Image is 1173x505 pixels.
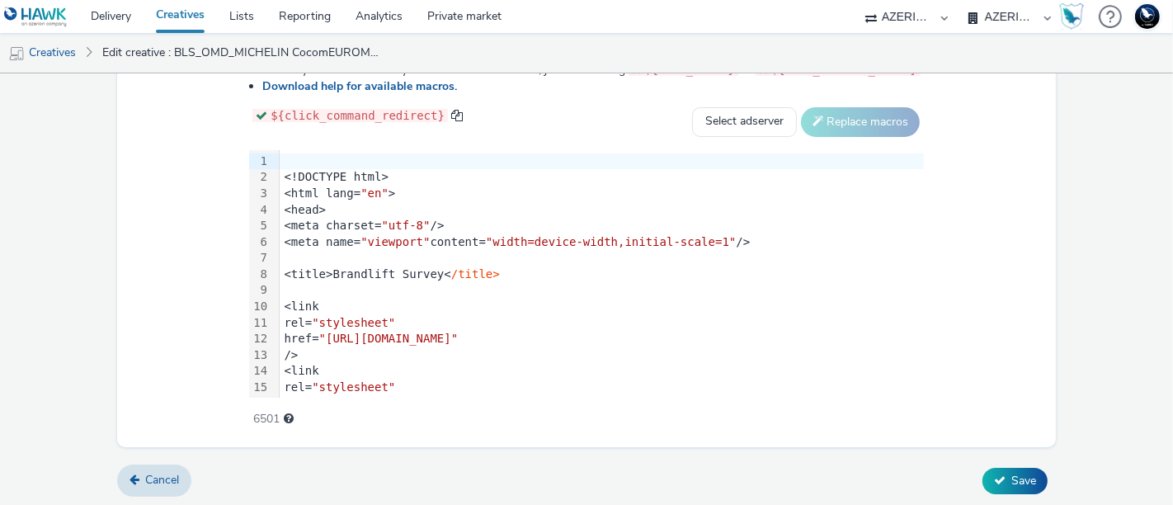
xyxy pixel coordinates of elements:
[249,282,270,299] div: 9
[1011,473,1036,488] span: Save
[1135,4,1160,29] img: Support Hawk
[249,380,270,396] div: 15
[249,153,270,170] div: 1
[249,250,270,267] div: 7
[249,267,270,283] div: 8
[801,107,920,137] button: Replace macros
[8,45,25,62] img: mobile
[262,78,464,94] a: Download help for available macros.
[284,411,294,427] div: Maximum recommended length: 3000 characters.
[249,202,270,219] div: 4
[280,380,924,396] div: rel=
[1059,3,1084,30] img: Hawk Academy
[280,396,924,413] div: href=
[249,234,270,251] div: 6
[145,472,179,488] span: Cancel
[280,169,924,186] div: <!DOCTYPE html>
[486,235,736,248] span: "width=device-width,initial-scale=1"
[280,267,924,283] div: <title>Brandlift Survey<
[271,109,445,122] span: ${click_command_redirect}
[117,465,191,496] a: Cancel
[644,63,735,76] span: ${HAWK_CLICK}
[280,347,924,364] div: />
[360,235,430,248] span: "viewport"
[312,380,395,394] span: "stylesheet"
[451,110,463,121] span: copy to clipboard
[249,347,270,364] div: 13
[280,218,924,234] div: <meta charset= />
[249,331,270,347] div: 12
[771,63,917,76] span: ${HAWK_ENCODED_CLICK}
[319,397,459,410] span: "[URL][DOMAIN_NAME]"
[249,315,270,332] div: 11
[280,363,924,380] div: <link
[319,332,459,345] span: "[URL][DOMAIN_NAME]"
[4,7,68,27] img: undefined Logo
[280,202,924,219] div: <head>
[360,186,389,200] span: "en"
[249,363,270,380] div: 14
[249,396,270,413] div: 16
[280,186,924,202] div: <html lang= >
[280,234,924,251] div: <meta name= content= />
[249,186,270,202] div: 3
[249,299,270,315] div: 10
[382,219,431,232] span: "utf-8"
[249,218,270,234] div: 5
[451,267,500,281] span: /title>
[312,316,395,329] span: "stylesheet"
[249,169,270,186] div: 2
[94,33,388,73] a: Edit creative : BLS_OMD_MICHELIN CocomEUROMASTER_FR_omni_septembre2025 (copy)
[280,315,924,332] div: rel=
[1059,3,1091,30] a: Hawk Academy
[280,331,924,347] div: href=
[253,411,280,427] span: 6501
[982,468,1048,494] button: Save
[280,299,924,315] div: <link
